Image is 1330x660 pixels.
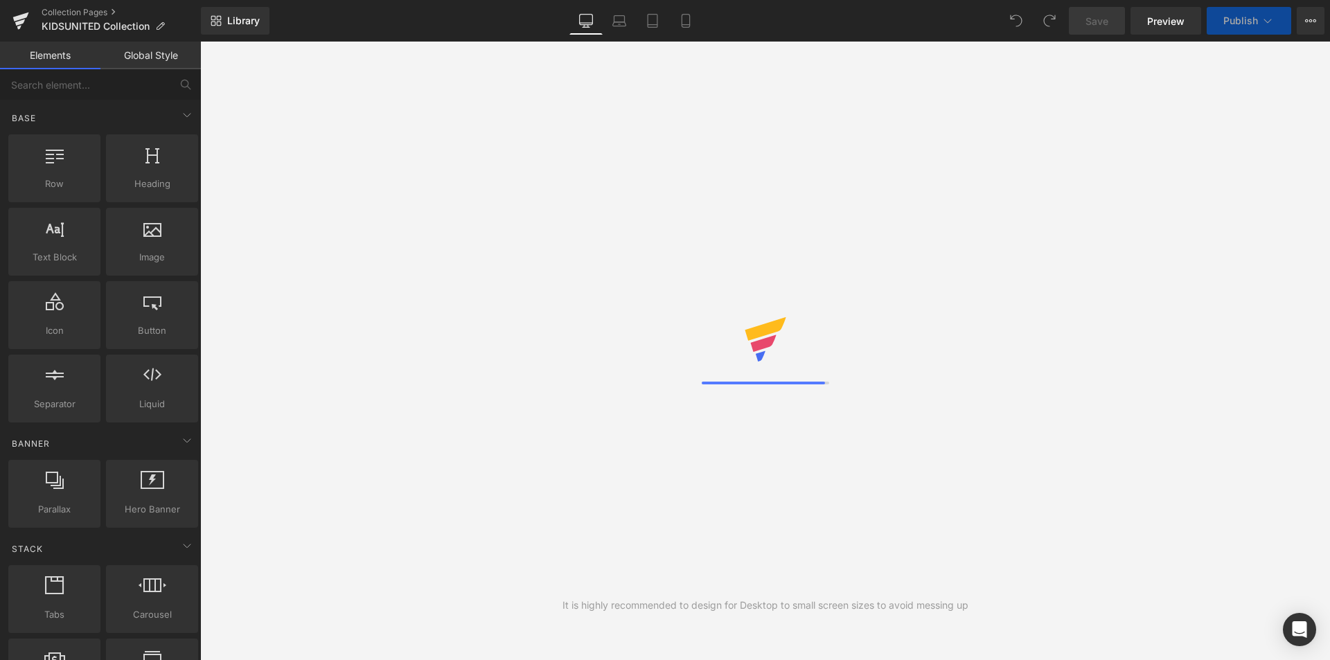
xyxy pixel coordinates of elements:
span: Row [12,177,96,191]
button: More [1297,7,1324,35]
span: Separator [12,397,96,411]
a: New Library [201,7,269,35]
a: Mobile [669,7,702,35]
div: It is highly recommended to design for Desktop to small screen sizes to avoid messing up [562,598,968,613]
button: Undo [1002,7,1030,35]
span: Tabs [12,607,96,622]
span: Publish [1223,15,1258,26]
span: KIDSUNITED Collection [42,21,150,32]
span: Preview [1147,14,1185,28]
span: Heading [110,177,194,191]
span: Save [1085,14,1108,28]
span: Library [227,15,260,27]
span: Banner [10,437,51,450]
a: Laptop [603,7,636,35]
a: Collection Pages [42,7,201,18]
span: Carousel [110,607,194,622]
span: Icon [12,323,96,338]
span: Button [110,323,194,338]
span: Hero Banner [110,502,194,517]
a: Preview [1130,7,1201,35]
span: Stack [10,542,44,555]
span: Liquid [110,397,194,411]
button: Redo [1036,7,1063,35]
div: Open Intercom Messenger [1283,613,1316,646]
span: Text Block [12,250,96,265]
span: Base [10,112,37,125]
span: Image [110,250,194,265]
a: Global Style [100,42,201,69]
a: Tablet [636,7,669,35]
button: Publish [1207,7,1291,35]
span: Parallax [12,502,96,517]
a: Desktop [569,7,603,35]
